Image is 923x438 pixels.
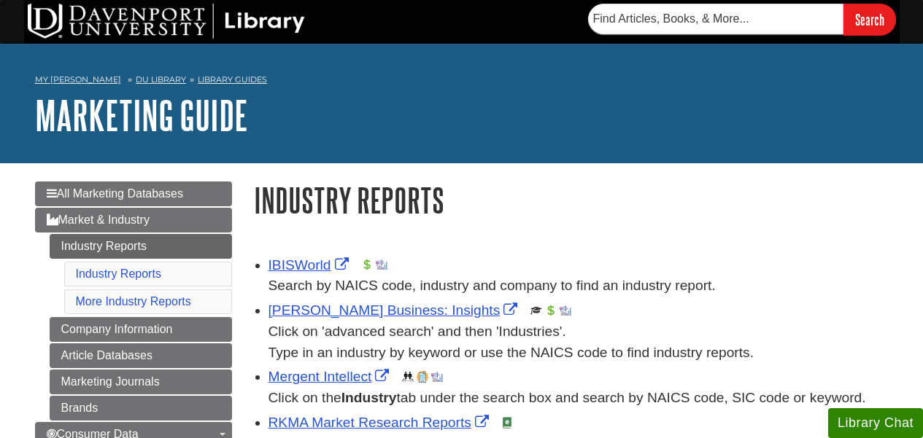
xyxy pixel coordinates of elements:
[545,305,557,316] img: Financial Report
[530,305,542,316] img: Scholarly or Peer Reviewed
[35,208,232,232] a: Market & Industry
[341,390,397,405] b: Industry
[50,396,232,421] a: Brands
[50,369,232,394] a: Marketing Journals
[361,259,373,270] img: Financial Report
[269,257,352,273] a: Link opens in new window
[269,275,889,297] div: Search by NAICS code, industry and company to find an industry report.
[431,371,443,383] img: Industry Report
[843,4,896,35] input: Search
[501,417,513,429] img: e-Book
[50,234,232,259] a: Industry Reports
[76,267,161,280] a: Industry Reports
[269,321,889,364] div: Click on 'advanced search' and then 'Industries'. Type in an industry by keyword or use the NAICS...
[35,93,248,138] a: Marketing Guide
[50,317,232,342] a: Company Information
[254,181,889,219] h1: Industry Reports
[47,187,183,200] span: All Marketing Databases
[376,259,387,270] img: Industry Report
[417,371,428,383] img: Company Information
[588,4,843,34] input: Find Articles, Books, & More...
[402,371,414,383] img: Demographics
[269,369,393,384] a: Link opens in new window
[35,181,232,206] a: All Marketing Databases
[136,74,186,85] a: DU Library
[76,295,191,308] a: More Industry Reports
[28,4,305,39] img: DU Library
[269,388,889,409] div: Click on the tab under the search box and search by NAICS code, SIC code or keyword.
[47,214,150,226] span: Market & Industry
[560,305,571,316] img: Industry Report
[50,343,232,368] a: Article Databases
[828,408,923,438] button: Library Chat
[269,302,522,318] a: Link opens in new window
[198,74,267,85] a: Library Guides
[35,74,121,86] a: My [PERSON_NAME]
[269,415,493,430] a: Link opens in new window
[35,70,889,93] nav: breadcrumb
[588,4,896,35] form: Searches DU Library's articles, books, and more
